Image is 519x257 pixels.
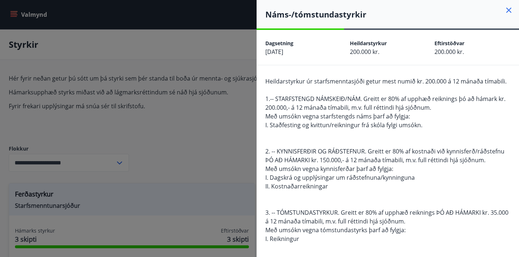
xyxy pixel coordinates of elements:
span: 2. -- KYNNISFERÐIR OG RÁÐSTEFNUR. Greitt er 80% af kostnaði við kynnisferð/ráðstefnu ÞÓ AÐ HÁMARK... [265,147,504,164]
span: Með umsókn vegna tómstundastyrks þarf að fylgja: [265,226,406,234]
span: 200.000 kr. [434,48,464,56]
span: [DATE] [265,48,283,56]
span: Heildarstyrkur úr starfsmenntasjóði getur mest numið kr. 200.000 á 12 mánaða tímabili. [265,77,507,85]
span: 200.000 kr. [350,48,379,56]
span: Með umsókn vegna starfstengds náms þarf að fylgja: [265,112,410,120]
span: I. Reikningur [265,235,299,243]
span: Heildarstyrkur [350,40,387,47]
span: Eftirstöðvar [434,40,464,47]
span: 3. -- TÓMSTUNDASTYRKUR. Greitt er 80% af upphæð reiknings ÞÓ AÐ HÁMARKI kr. 35.000 á 12 mánaða tí... [265,209,508,225]
span: I. Dagskrá og upplýsingar um ráðstefnuna/kynninguna [265,174,415,182]
span: II. Kostnaðarreikningar [265,182,328,190]
span: 1.-- STARFSTENGD NÁMSKEIÐ/NÁM. Greitt er 80% af upphæð reiknings þó að hámark kr. 200.000,- á 12 ... [265,95,506,112]
span: I. Staðfesting og kvittun/reikningur frá skóla fylgi umsókn. [265,121,422,129]
span: Með umsókn vegna kynnisferðar þarf að fylgja: [265,165,393,173]
h4: Náms-/tómstundastyrkir [265,9,519,20]
span: Dagsetning [265,40,293,47]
